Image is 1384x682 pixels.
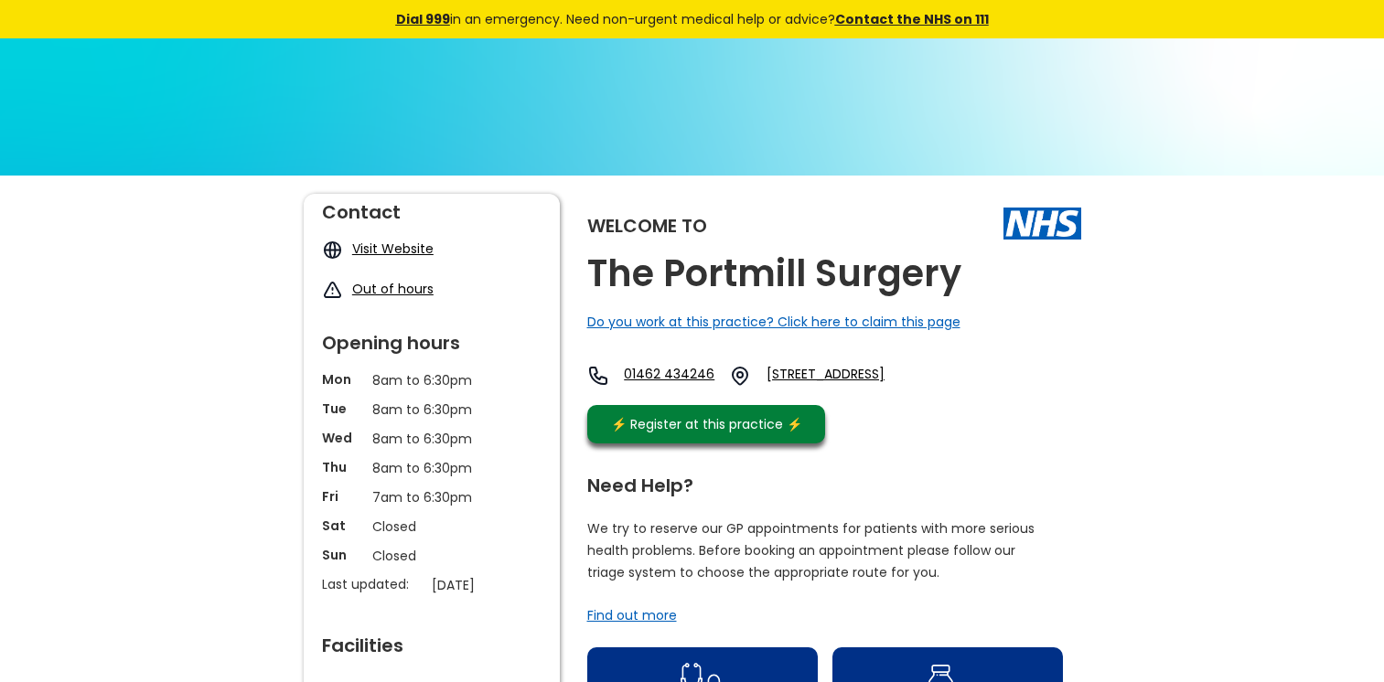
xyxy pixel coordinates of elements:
p: Last updated: [322,575,423,593]
p: We try to reserve our GP appointments for patients with more serious health problems. Before book... [587,517,1035,583]
a: Out of hours [352,280,434,298]
div: Contact [322,194,542,221]
p: 8am to 6:30pm [372,429,491,449]
p: 7am to 6:30pm [372,487,491,507]
p: Sun [322,546,363,564]
img: practice location icon [729,365,751,387]
div: Need Help? [587,467,1063,495]
p: Sat [322,517,363,535]
a: ⚡️ Register at this practice ⚡️ [587,405,825,443]
p: 8am to 6:30pm [372,400,491,420]
div: ⚡️ Register at this practice ⚡️ [602,414,812,434]
img: globe icon [322,240,343,261]
p: [DATE] [432,575,551,595]
div: in an emergency. Need non-urgent medical help or advice? [272,9,1113,29]
a: 01462 434246 [624,365,714,387]
p: Mon [322,370,363,389]
div: Welcome to [587,217,707,235]
p: Wed [322,429,363,447]
h2: The Portmill Surgery [587,253,961,294]
a: Do you work at this practice? Click here to claim this page [587,313,960,331]
p: Tue [322,400,363,418]
p: Closed [372,517,491,537]
p: Thu [322,458,363,476]
p: Closed [372,546,491,566]
a: [STREET_ADDRESS] [767,365,948,387]
img: exclamation icon [322,280,343,301]
a: Visit Website [352,240,434,258]
img: telephone icon [587,365,609,387]
a: Find out more [587,606,677,624]
div: Opening hours [322,325,542,352]
img: The NHS logo [1003,208,1081,239]
a: Dial 999 [396,10,450,28]
p: 8am to 6:30pm [372,458,491,478]
p: Fri [322,487,363,506]
p: 8am to 6:30pm [372,370,491,390]
a: Contact the NHS on 111 [835,10,989,28]
div: Facilities [322,627,542,655]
